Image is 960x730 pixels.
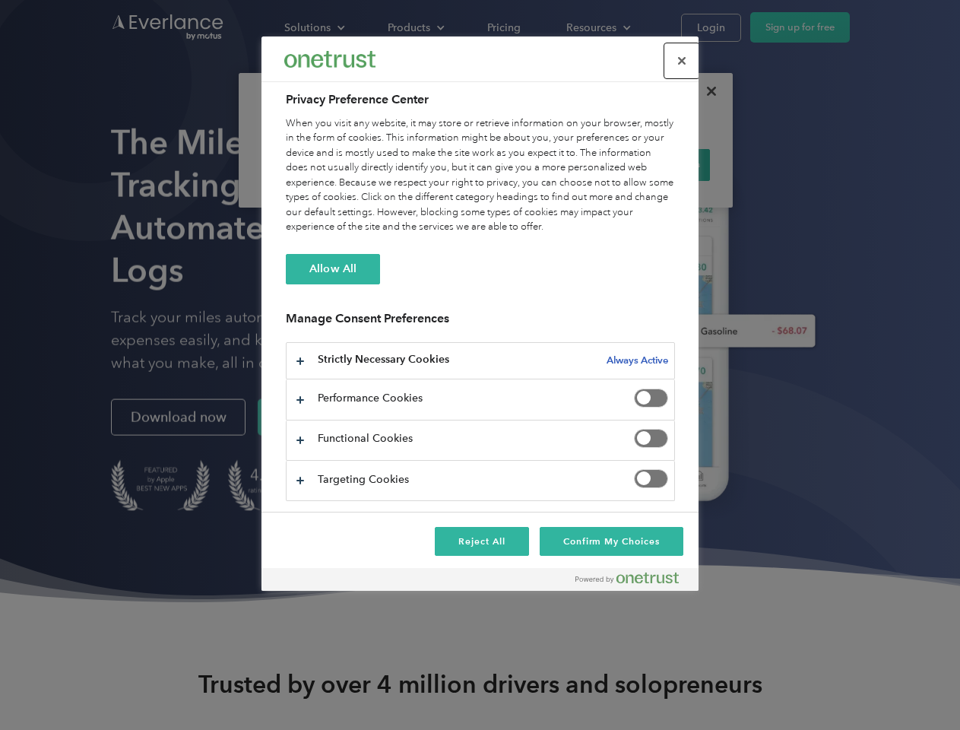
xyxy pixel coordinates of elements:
[286,254,380,284] button: Allow All
[665,44,699,78] button: Close
[575,572,679,584] img: Powered by OneTrust Opens in a new Tab
[286,116,675,235] div: When you visit any website, it may store or retrieve information on your browser, mostly in the f...
[261,36,699,591] div: Preference center
[261,36,699,591] div: Privacy Preference Center
[540,527,683,556] button: Confirm My Choices
[435,527,529,556] button: Reject All
[284,44,375,75] div: Everlance
[284,51,375,67] img: Everlance
[575,572,691,591] a: Powered by OneTrust Opens in a new Tab
[286,311,675,335] h3: Manage Consent Preferences
[286,90,675,109] h2: Privacy Preference Center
